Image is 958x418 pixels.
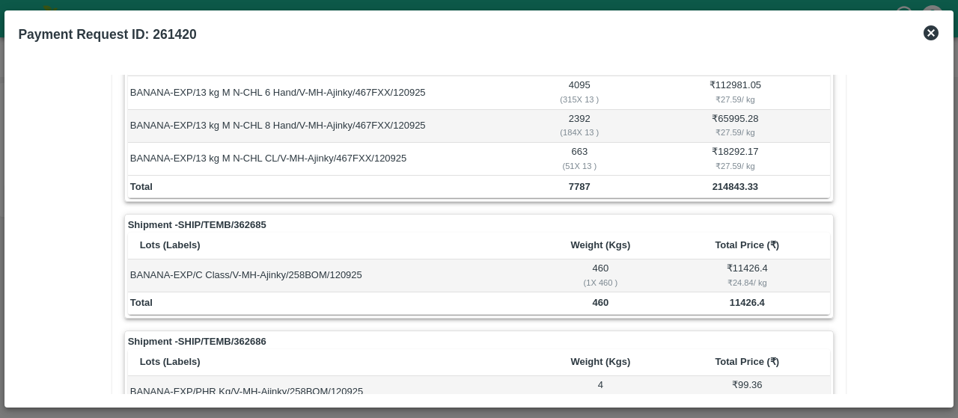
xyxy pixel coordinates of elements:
[715,356,779,367] b: Total Price (₹)
[593,297,609,308] b: 460
[519,143,640,176] td: 663
[521,159,638,173] div: ( 51 X 13 )
[715,239,779,251] b: Total Price (₹)
[540,276,662,289] div: ( 1 X 460 )
[570,239,630,251] b: Weight (Kgs)
[570,356,630,367] b: Weight (Kgs)
[128,76,519,109] td: BANANA-EXP/13 kg M N-CHL 6 Hand/V-MH-Ajinky/467FXX/120925
[18,27,196,42] b: Payment Request ID: 261420
[569,181,591,192] b: 7787
[537,376,665,409] td: 4
[643,126,829,139] div: ₹ 27.59 / kg
[140,239,201,251] b: Lots (Labels)
[519,76,640,109] td: 4095
[640,143,830,176] td: ₹ 18292.17
[128,143,519,176] td: BANANA-EXP/13 kg M N-CHL CL/V-MH-Ajinky/467FXX/120925
[140,356,201,367] b: Lots (Labels)
[537,259,665,292] td: 460
[666,276,828,289] div: ₹ 24.84 / kg
[130,297,153,308] b: Total
[521,126,638,139] div: ( 184 X 13 )
[130,181,153,192] b: Total
[730,297,765,308] b: 11426.4
[640,110,830,143] td: ₹ 65995.28
[643,93,829,106] div: ₹ 27.59 / kg
[519,110,640,143] td: 2392
[643,159,829,173] div: ₹ 27.59 / kg
[664,259,830,292] td: ₹ 11426.4
[521,93,638,106] div: ( 315 X 13 )
[128,376,537,409] td: BANANA-EXP/PHR Kg/V-MH-Ajinky/258BOM/120925
[713,181,758,192] b: 214843.33
[128,218,266,233] strong: Shipment - SHIP/TEMB/362685
[666,392,828,405] div: ₹ 24.84 / kg
[664,376,830,409] td: ₹ 99.36
[128,334,266,349] strong: Shipment - SHIP/TEMB/362686
[128,259,537,292] td: BANANA-EXP/C Class/V-MH-Ajinky/258BOM/120925
[640,76,830,109] td: ₹ 112981.05
[540,392,662,405] div: ( 1 X 4 )
[128,110,519,143] td: BANANA-EXP/13 kg M N-CHL 8 Hand/V-MH-Ajinky/467FXX/120925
